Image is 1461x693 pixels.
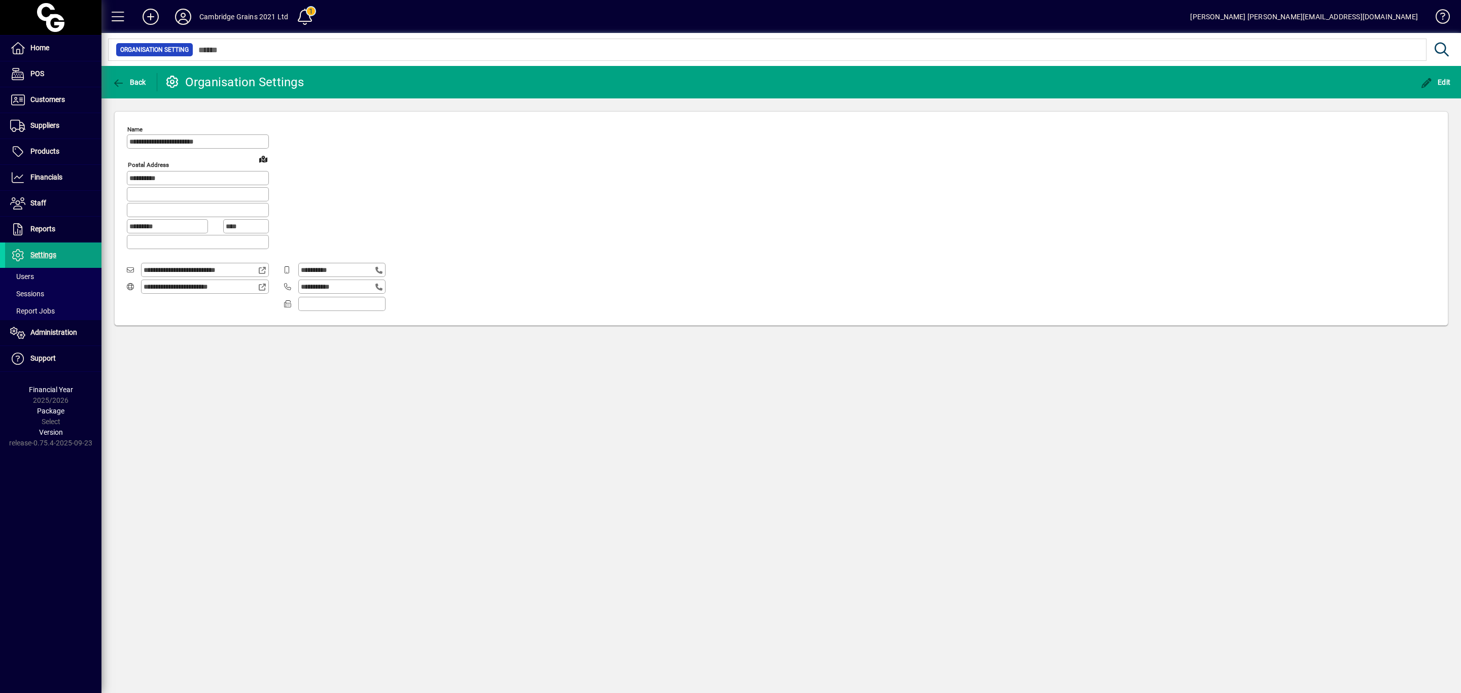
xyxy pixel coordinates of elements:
[30,354,56,362] span: Support
[10,272,34,281] span: Users
[127,126,143,133] mat-label: Name
[5,165,101,190] a: Financials
[1428,2,1448,35] a: Knowledge Base
[1190,9,1418,25] div: [PERSON_NAME] [PERSON_NAME][EMAIL_ADDRESS][DOMAIN_NAME]
[30,95,65,103] span: Customers
[5,217,101,242] a: Reports
[5,113,101,138] a: Suppliers
[10,290,44,298] span: Sessions
[199,9,288,25] div: Cambridge Grains 2021 Ltd
[101,73,157,91] app-page-header-button: Back
[5,346,101,371] a: Support
[1420,78,1451,86] span: Edit
[110,73,149,91] button: Back
[112,78,146,86] span: Back
[30,173,62,181] span: Financials
[39,428,63,436] span: Version
[5,87,101,113] a: Customers
[37,407,64,415] span: Package
[30,121,59,129] span: Suppliers
[167,8,199,26] button: Profile
[29,386,73,394] span: Financial Year
[120,45,189,55] span: Organisation Setting
[134,8,167,26] button: Add
[30,225,55,233] span: Reports
[5,302,101,320] a: Report Jobs
[30,328,77,336] span: Administration
[165,74,304,90] div: Organisation Settings
[5,61,101,87] a: POS
[5,320,101,345] a: Administration
[10,307,55,315] span: Report Jobs
[1418,73,1453,91] button: Edit
[30,251,56,259] span: Settings
[5,268,101,285] a: Users
[30,70,44,78] span: POS
[5,285,101,302] a: Sessions
[30,147,59,155] span: Products
[5,36,101,61] a: Home
[255,151,271,167] a: View on map
[5,139,101,164] a: Products
[5,191,101,216] a: Staff
[30,199,46,207] span: Staff
[30,44,49,52] span: Home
